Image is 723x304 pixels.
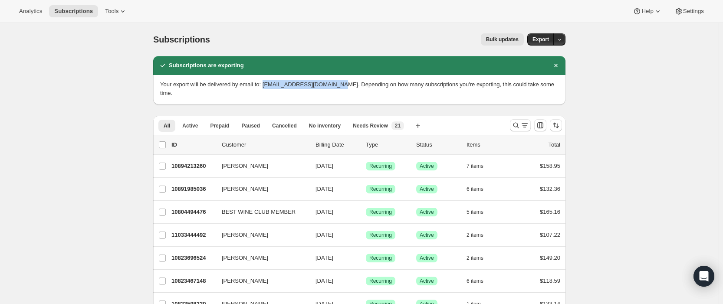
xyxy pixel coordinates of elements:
span: Settings [683,8,704,15]
p: 11033444492 [171,231,215,239]
span: [PERSON_NAME] [222,231,268,239]
button: [PERSON_NAME] [217,251,303,265]
span: Subscriptions [54,8,93,15]
span: Active [420,232,434,239]
span: Subscriptions [153,35,210,44]
span: Recurring [369,278,392,284]
span: $165.16 [540,209,560,215]
button: Bulk updates [481,33,524,46]
span: Recurring [369,209,392,216]
p: Billing Date [315,141,359,149]
button: Settings [669,5,709,17]
span: [DATE] [315,278,333,284]
div: IDCustomerBilling DateTypeStatusItemsTotal [171,141,560,149]
span: Help [641,8,653,15]
div: 10823696524[PERSON_NAME][DATE]SuccessRecurringSuccessActive2 items$149.20 [171,252,560,264]
span: All [164,122,170,129]
button: 5 items [467,206,493,218]
span: Active [420,186,434,193]
span: Export [532,36,549,43]
span: Tools [105,8,118,15]
h2: Subscriptions are exporting [169,61,244,70]
span: [PERSON_NAME] [222,162,268,170]
span: 6 items [467,278,483,284]
span: [DATE] [315,232,333,238]
button: Sort the results [550,119,562,131]
div: Type [366,141,409,149]
button: [PERSON_NAME] [217,159,303,173]
div: 10894213260[PERSON_NAME][DATE]SuccessRecurringSuccessActive7 items$158.95 [171,160,560,172]
span: Bulk updates [486,36,519,43]
span: $118.59 [540,278,560,284]
span: [DATE] [315,163,333,169]
p: Total [549,141,560,149]
button: BEST WINE CLUB MEMBER [217,205,303,219]
div: 10891985036[PERSON_NAME][DATE]SuccessRecurringSuccessActive6 items$132.36 [171,183,560,195]
span: 2 items [467,232,483,239]
span: BEST WINE CLUB MEMBER [222,208,296,216]
span: Needs Review [353,122,388,129]
span: [PERSON_NAME] [222,185,268,193]
div: Open Intercom Messenger [693,266,714,287]
button: 7 items [467,160,493,172]
span: [DATE] [315,209,333,215]
button: Analytics [14,5,47,17]
button: Tools [100,5,132,17]
button: 2 items [467,252,493,264]
span: Active [420,209,434,216]
span: $107.22 [540,232,560,238]
span: Prepaid [210,122,229,129]
div: 10823467148[PERSON_NAME][DATE]SuccessRecurringSuccessActive6 items$118.59 [171,275,560,287]
span: Analytics [19,8,42,15]
p: 10804494476 [171,208,215,216]
span: No inventory [309,122,341,129]
span: 2 items [467,255,483,262]
button: 2 items [467,229,493,241]
span: [DATE] [315,186,333,192]
span: Paused [241,122,260,129]
span: Cancelled [272,122,297,129]
button: Dismiss notification [550,59,562,72]
div: 11033444492[PERSON_NAME][DATE]SuccessRecurringSuccessActive2 items$107.22 [171,229,560,241]
span: Recurring [369,255,392,262]
p: Customer [222,141,309,149]
span: Active [420,278,434,284]
span: Recurring [369,232,392,239]
button: Help [628,5,667,17]
span: $149.20 [540,255,560,261]
button: [PERSON_NAME] [217,182,303,196]
span: 5 items [467,209,483,216]
span: 21 [395,122,401,129]
p: 10823467148 [171,277,215,285]
p: Status [416,141,460,149]
p: 10891985036 [171,185,215,193]
p: ID [171,141,215,149]
span: Active [420,255,434,262]
button: 6 items [467,183,493,195]
span: [PERSON_NAME] [222,277,268,285]
button: Customize table column order and visibility [534,119,546,131]
div: 10804494476BEST WINE CLUB MEMBER[DATE]SuccessRecurringSuccessActive5 items$165.16 [171,206,560,218]
button: Create new view [411,120,425,132]
span: Active [182,122,198,129]
span: $132.36 [540,186,560,192]
span: [PERSON_NAME] [222,254,268,262]
span: Your export will be delivered by email to: [EMAIL_ADDRESS][DOMAIN_NAME]. Depending on how many su... [160,81,554,96]
span: Recurring [369,186,392,193]
button: Export [527,33,554,46]
button: 6 items [467,275,493,287]
button: [PERSON_NAME] [217,228,303,242]
span: 6 items [467,186,483,193]
span: Active [420,163,434,170]
span: Recurring [369,163,392,170]
button: [PERSON_NAME] [217,274,303,288]
span: $158.95 [540,163,560,169]
button: Subscriptions [49,5,98,17]
button: Search and filter results [510,119,531,131]
p: 10823696524 [171,254,215,262]
div: Items [467,141,510,149]
p: 10894213260 [171,162,215,170]
span: 7 items [467,163,483,170]
span: [DATE] [315,255,333,261]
